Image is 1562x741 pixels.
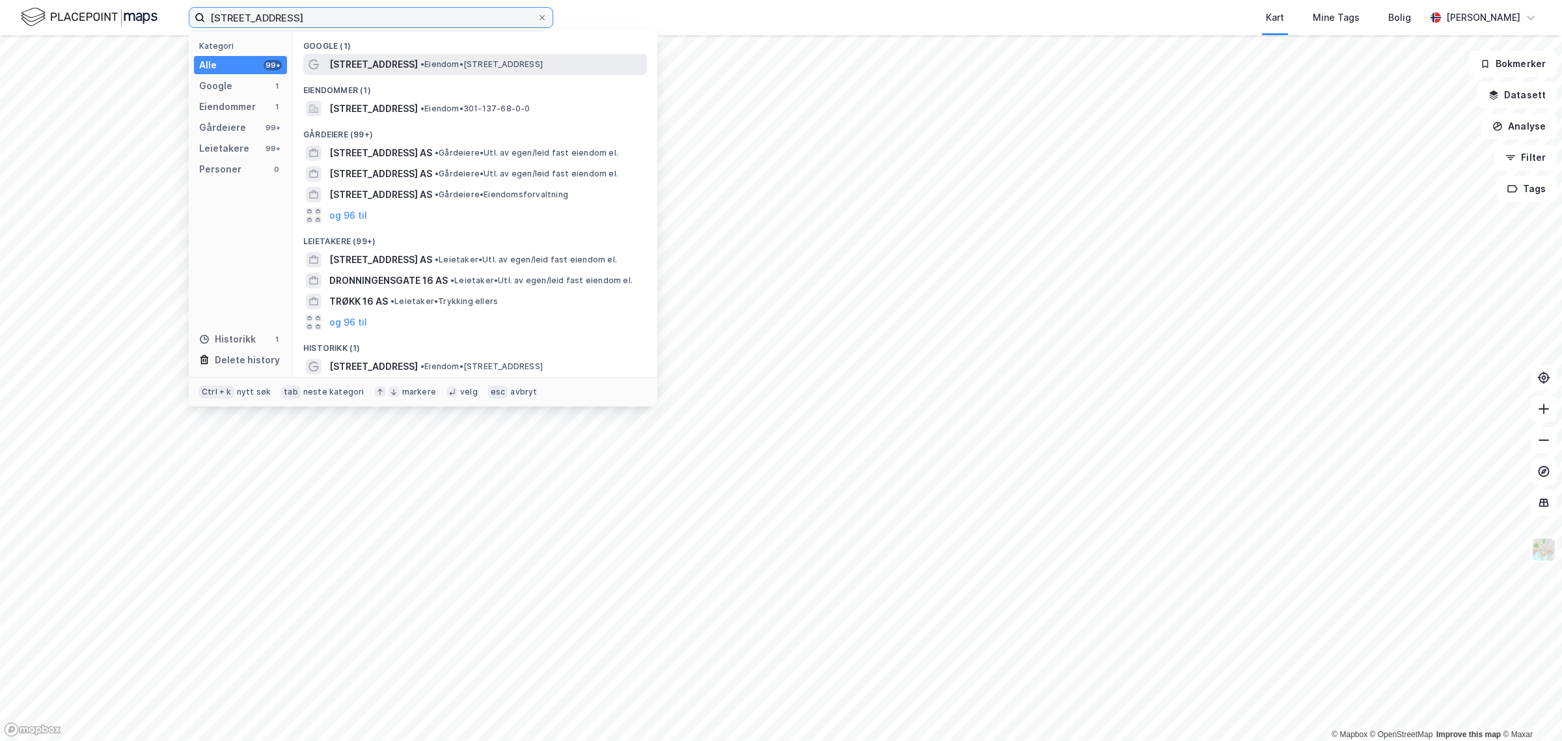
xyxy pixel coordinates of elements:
button: Bokmerker [1469,51,1557,77]
div: nytt søk [237,387,271,397]
img: Z [1531,537,1556,562]
div: 99+ [264,122,282,133]
div: Personer [199,161,241,177]
div: Kontrollprogram for chat [1497,678,1562,741]
span: [STREET_ADDRESS] AS [329,252,432,268]
span: • [435,255,439,264]
div: [PERSON_NAME] [1446,10,1520,25]
div: Google (1) [293,31,657,54]
div: Gårdeiere (99+) [293,119,657,143]
a: Mapbox homepage [4,722,61,737]
button: Analyse [1481,113,1557,139]
span: Eiendom • [STREET_ADDRESS] [420,59,543,70]
span: [STREET_ADDRESS] AS [329,145,432,161]
span: • [450,275,454,285]
div: esc [488,385,508,398]
span: • [435,169,439,178]
div: Kart [1266,10,1284,25]
div: Bolig [1388,10,1411,25]
button: Filter [1494,145,1557,171]
div: Historikk (1) [293,333,657,356]
div: 0 [271,164,282,175]
div: 1 [271,81,282,91]
span: [STREET_ADDRESS] AS [329,187,432,203]
span: Gårdeiere • Utl. av egen/leid fast eiendom el. [435,148,618,158]
div: 99+ [264,143,282,154]
button: Tags [1496,176,1557,202]
button: og 96 til [329,315,367,330]
div: neste kategori [303,387,364,397]
a: OpenStreetMap [1370,730,1433,739]
div: Leietakere (99+) [293,226,657,249]
div: Leietakere [199,141,249,156]
span: [STREET_ADDRESS] [329,57,418,72]
span: Eiendom • 301-137-68-0-0 [420,104,530,114]
div: 1 [271,102,282,112]
span: • [420,104,424,113]
div: markere [402,387,436,397]
input: Søk på adresse, matrikkel, gårdeiere, leietakere eller personer [205,8,537,27]
div: avbryt [510,387,537,397]
div: Historikk [199,331,256,347]
span: • [435,148,439,158]
iframe: Chat Widget [1497,678,1562,741]
span: Leietaker • Utl. av egen/leid fast eiendom el. [450,275,633,286]
div: Mine Tags [1313,10,1360,25]
img: logo.f888ab2527a4732fd821a326f86c7f29.svg [21,6,158,29]
span: Gårdeiere • Eiendomsforvaltning [435,189,568,200]
span: [STREET_ADDRESS] [329,101,418,117]
span: • [390,296,394,306]
div: Ctrl + k [199,385,234,398]
span: Leietaker • Trykking ellers [390,296,498,307]
div: tab [281,385,301,398]
div: 99+ [264,60,282,70]
span: • [435,189,439,199]
span: TRØKK 16 AS [329,294,388,309]
div: 1 [271,334,282,344]
span: Gårdeiere • Utl. av egen/leid fast eiendom el. [435,169,618,179]
span: DRONNINGENSGATE 16 AS [329,273,448,288]
span: [STREET_ADDRESS] [329,359,418,374]
button: Datasett [1477,82,1557,108]
button: og 96 til [329,208,367,223]
div: Kategori [199,41,287,51]
span: Leietaker • Utl. av egen/leid fast eiendom el. [435,255,617,265]
span: Eiendom • [STREET_ADDRESS] [420,361,543,372]
a: Mapbox [1332,730,1367,739]
div: Eiendommer [199,99,256,115]
div: velg [460,387,478,397]
span: • [420,59,424,69]
div: Gårdeiere [199,120,246,135]
span: [STREET_ADDRESS] AS [329,166,432,182]
div: Eiendommer (1) [293,75,657,98]
div: Alle [199,57,217,73]
a: Improve this map [1436,730,1501,739]
span: • [420,361,424,371]
div: Delete history [215,352,280,368]
div: Google [199,78,232,94]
